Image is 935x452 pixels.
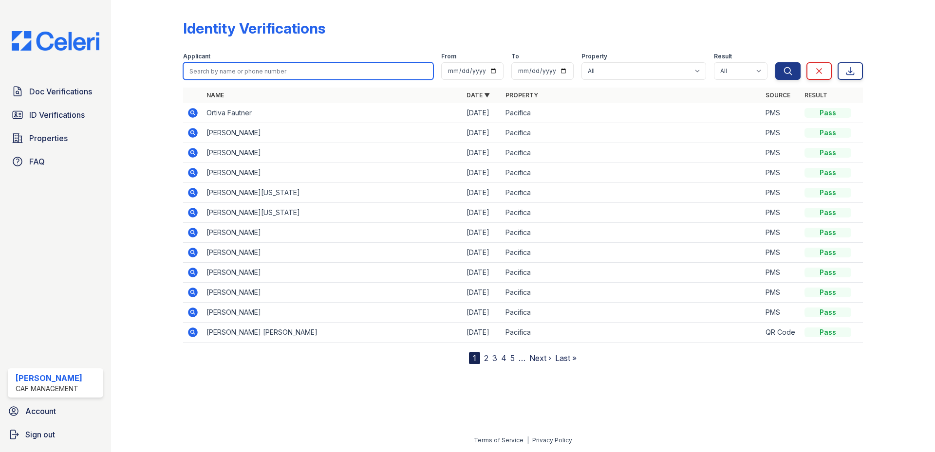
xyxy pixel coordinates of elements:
[463,223,502,243] td: [DATE]
[29,109,85,121] span: ID Verifications
[502,143,762,163] td: Pacifica
[203,123,463,143] td: [PERSON_NAME]
[555,353,577,363] a: Last »
[502,163,762,183] td: Pacifica
[29,86,92,97] span: Doc Verifications
[502,203,762,223] td: Pacifica
[502,103,762,123] td: Pacifica
[804,128,851,138] div: Pass
[467,91,490,99] a: Date ▼
[529,353,551,363] a: Next ›
[511,53,519,60] label: To
[501,353,506,363] a: 4
[16,372,82,384] div: [PERSON_NAME]
[463,243,502,263] td: [DATE]
[4,31,107,51] img: CE_Logo_Blue-a8612792a0a2168367f1c8372b55b34899dd931a85d93a1a3d3e32e68fde9ad4.png
[25,429,55,440] span: Sign out
[463,103,502,123] td: [DATE]
[474,436,524,444] a: Terms of Service
[8,105,103,125] a: ID Verifications
[463,323,502,343] td: [DATE]
[203,143,463,163] td: [PERSON_NAME]
[8,82,103,101] a: Doc Verifications
[766,91,790,99] a: Source
[183,19,325,37] div: Identity Verifications
[463,163,502,183] td: [DATE]
[203,103,463,123] td: Ortiva Fautner
[510,353,515,363] a: 5
[762,243,801,263] td: PMS
[463,263,502,283] td: [DATE]
[203,163,463,183] td: [PERSON_NAME]
[762,203,801,223] td: PMS
[469,352,480,364] div: 1
[183,62,433,80] input: Search by name or phone number
[203,223,463,243] td: [PERSON_NAME]
[762,283,801,303] td: PMS
[581,53,607,60] label: Property
[804,268,851,277] div: Pass
[762,163,801,183] td: PMS
[762,323,801,343] td: QR Code
[8,152,103,171] a: FAQ
[463,143,502,163] td: [DATE]
[502,323,762,343] td: Pacifica
[762,143,801,163] td: PMS
[8,128,103,148] a: Properties
[804,91,827,99] a: Result
[762,303,801,323] td: PMS
[484,353,488,363] a: 2
[16,384,82,394] div: CAF Management
[4,401,107,421] a: Account
[203,183,463,203] td: [PERSON_NAME][US_STATE]
[463,203,502,223] td: [DATE]
[502,263,762,283] td: Pacifica
[502,283,762,303] td: Pacifica
[502,223,762,243] td: Pacifica
[206,91,224,99] a: Name
[441,53,456,60] label: From
[203,283,463,303] td: [PERSON_NAME]
[463,183,502,203] td: [DATE]
[502,123,762,143] td: Pacifica
[804,288,851,297] div: Pass
[714,53,732,60] label: Result
[203,303,463,323] td: [PERSON_NAME]
[762,223,801,243] td: PMS
[492,353,497,363] a: 3
[463,283,502,303] td: [DATE]
[804,188,851,198] div: Pass
[804,307,851,317] div: Pass
[762,103,801,123] td: PMS
[804,248,851,257] div: Pass
[804,327,851,337] div: Pass
[203,263,463,283] td: [PERSON_NAME]
[762,123,801,143] td: PMS
[804,108,851,118] div: Pass
[463,123,502,143] td: [DATE]
[527,436,529,444] div: |
[29,132,68,144] span: Properties
[203,243,463,263] td: [PERSON_NAME]
[505,91,538,99] a: Property
[502,243,762,263] td: Pacifica
[203,203,463,223] td: [PERSON_NAME][US_STATE]
[25,405,56,417] span: Account
[203,323,463,343] td: [PERSON_NAME] [PERSON_NAME]
[502,303,762,323] td: Pacifica
[762,263,801,283] td: PMS
[29,156,45,167] span: FAQ
[804,208,851,217] div: Pass
[502,183,762,203] td: Pacifica
[804,148,851,158] div: Pass
[463,303,502,323] td: [DATE]
[532,436,572,444] a: Privacy Policy
[183,53,210,60] label: Applicant
[804,228,851,237] div: Pass
[804,168,851,178] div: Pass
[762,183,801,203] td: PMS
[519,352,525,364] span: …
[4,425,107,444] a: Sign out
